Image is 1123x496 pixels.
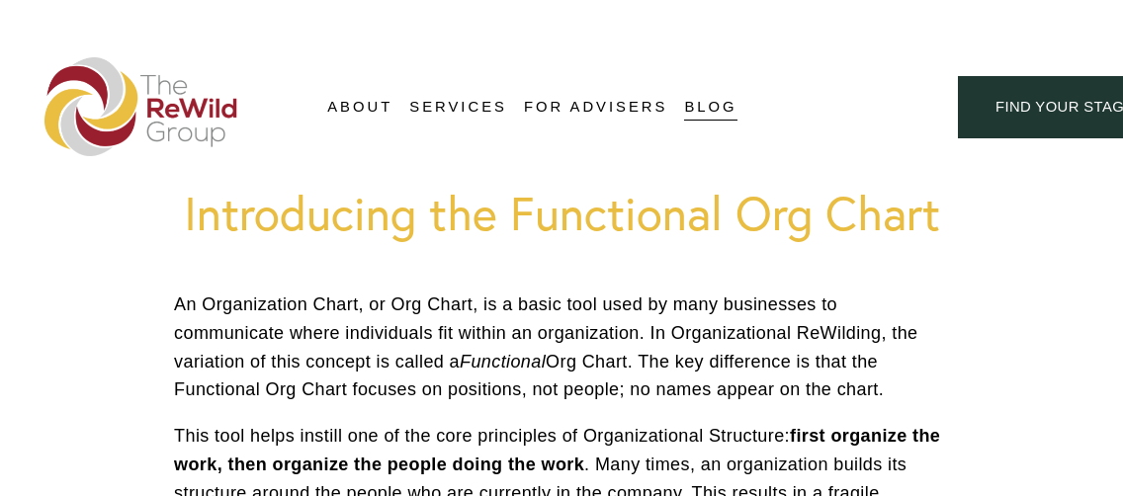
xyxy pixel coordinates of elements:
[409,94,507,121] span: Services
[174,290,949,404] p: An Organization Chart, or Org Chart, is a basic tool used by many businesses to communicate where...
[460,352,546,372] em: Functional
[174,185,949,241] h1: Introducing the Functional Org Chart
[409,93,507,123] a: folder dropdown
[524,93,667,123] a: For Advisers
[44,57,238,156] img: The ReWild Group
[684,93,736,123] a: Blog
[174,426,946,474] strong: first organize the work, then organize the people doing the work
[327,93,392,123] a: folder dropdown
[327,94,392,121] span: About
